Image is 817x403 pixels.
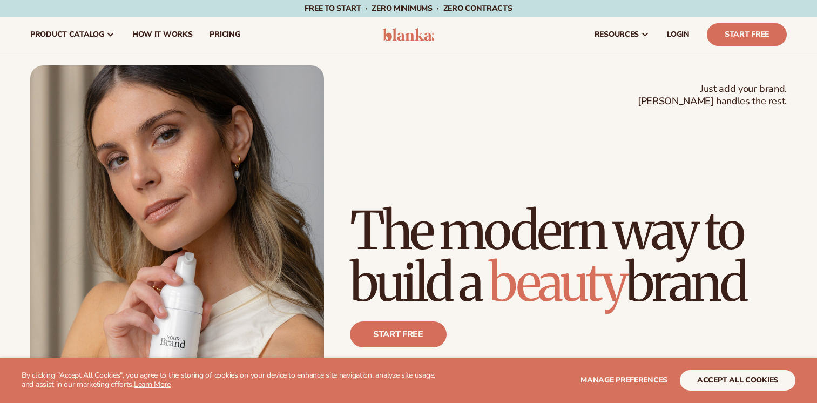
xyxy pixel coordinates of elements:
[658,17,698,52] a: LOGIN
[30,30,104,39] span: product catalog
[638,83,787,108] span: Just add your brand. [PERSON_NAME] handles the rest.
[580,375,667,385] span: Manage preferences
[595,30,639,39] span: resources
[201,17,248,52] a: pricing
[586,17,658,52] a: resources
[305,3,512,14] span: Free to start · ZERO minimums · ZERO contracts
[22,371,443,389] p: By clicking "Accept All Cookies", you agree to the storing of cookies on your device to enhance s...
[489,250,626,315] span: beauty
[210,30,240,39] span: pricing
[580,370,667,391] button: Manage preferences
[667,30,690,39] span: LOGIN
[383,28,434,41] img: logo
[124,17,201,52] a: How It Works
[350,205,787,308] h1: The modern way to build a brand
[707,23,787,46] a: Start Free
[132,30,193,39] span: How It Works
[134,379,171,389] a: Learn More
[22,17,124,52] a: product catalog
[680,370,795,391] button: accept all cookies
[350,321,447,347] a: Start free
